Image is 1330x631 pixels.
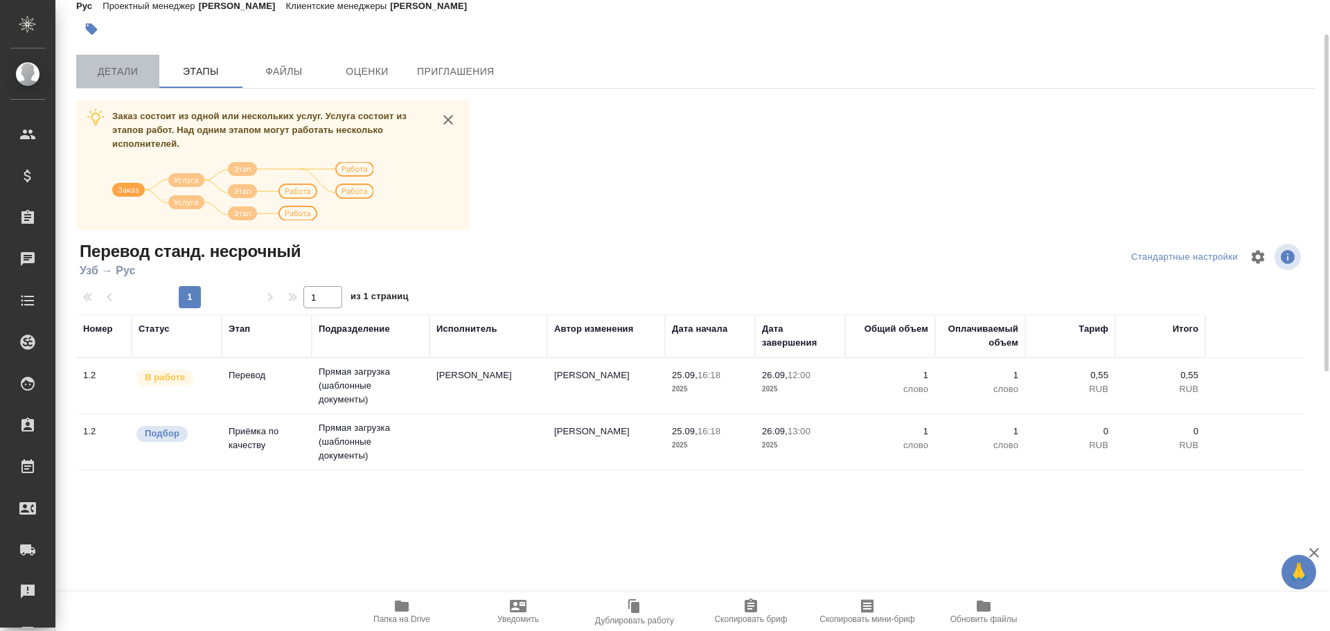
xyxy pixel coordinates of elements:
[672,382,748,396] p: 2025
[925,592,1042,631] button: Обновить файлы
[1173,322,1198,336] div: Итого
[547,418,665,466] td: [PERSON_NAME]
[942,382,1018,396] p: слово
[1032,382,1108,396] p: RUB
[714,614,787,624] span: Скопировать бриф
[1122,438,1198,452] p: RUB
[693,592,809,631] button: Скопировать бриф
[698,370,720,380] p: 16:18
[1122,425,1198,438] p: 0
[319,322,390,336] div: Подразделение
[85,63,151,80] span: Детали
[1032,425,1108,438] p: 0
[229,322,250,336] div: Этап
[436,322,497,336] div: Исполнитель
[83,322,113,336] div: Номер
[576,592,693,631] button: Дублировать работу
[762,322,838,350] div: Дата завершения
[460,592,576,631] button: Уведомить
[788,426,810,436] p: 13:00
[145,427,179,441] p: Подбор
[112,111,407,149] span: Заказ состоит из одной или нескольких услуг. Услуга состоит из этапов работ. Над одним этапом мог...
[852,438,928,452] p: слово
[762,426,788,436] p: 26.09,
[1032,368,1108,382] p: 0,55
[809,592,925,631] button: Скопировать мини-бриф
[698,426,720,436] p: 16:18
[1122,382,1198,396] p: RUB
[942,425,1018,438] p: 1
[286,1,391,11] p: Клиентские менеджеры
[1128,247,1241,268] div: split button
[76,14,107,44] button: Добавить тэг
[139,322,170,336] div: Статус
[251,63,317,80] span: Файлы
[672,426,698,436] p: 25.09,
[145,371,185,384] p: В работе
[83,368,125,382] div: 1.2
[852,425,928,438] p: 1
[373,614,430,624] span: Папка на Drive
[76,240,301,263] span: Перевод станд. несрочный
[942,368,1018,382] p: 1
[168,63,234,80] span: Этапы
[950,614,1018,624] span: Обновить файлы
[83,425,125,438] div: 1.2
[1275,244,1304,270] span: Посмотреть информацию
[672,438,748,452] p: 2025
[1282,555,1316,589] button: 🙏
[762,382,838,396] p: 2025
[942,438,1018,452] p: слово
[438,109,459,130] button: close
[672,322,727,336] div: Дата начала
[762,438,838,452] p: 2025
[595,616,674,625] span: Дублировать работу
[788,370,810,380] p: 12:00
[199,1,286,11] p: [PERSON_NAME]
[762,370,788,380] p: 26.09,
[819,614,914,624] span: Скопировать мини-бриф
[334,63,400,80] span: Оценки
[1032,438,1108,452] p: RUB
[1122,368,1198,382] p: 0,55
[76,263,301,279] span: Узб → Рус
[103,1,198,11] p: Проектный менеджер
[229,425,305,452] p: Приёмка по качеству
[344,592,460,631] button: Папка на Drive
[229,368,305,382] p: Перевод
[1287,558,1311,587] span: 🙏
[864,322,928,336] div: Общий объем
[547,362,665,410] td: [PERSON_NAME]
[852,368,928,382] p: 1
[312,414,429,470] td: Прямая загрузка (шаблонные документы)
[672,370,698,380] p: 25.09,
[1079,322,1108,336] div: Тариф
[417,63,495,80] span: Приглашения
[1241,240,1275,274] span: Настроить таблицу
[852,382,928,396] p: слово
[942,322,1018,350] div: Оплачиваемый объем
[497,614,539,624] span: Уведомить
[351,288,409,308] span: из 1 страниц
[390,1,477,11] p: [PERSON_NAME]
[312,358,429,414] td: Прямая загрузка (шаблонные документы)
[429,362,547,410] td: [PERSON_NAME]
[554,322,633,336] div: Автор изменения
